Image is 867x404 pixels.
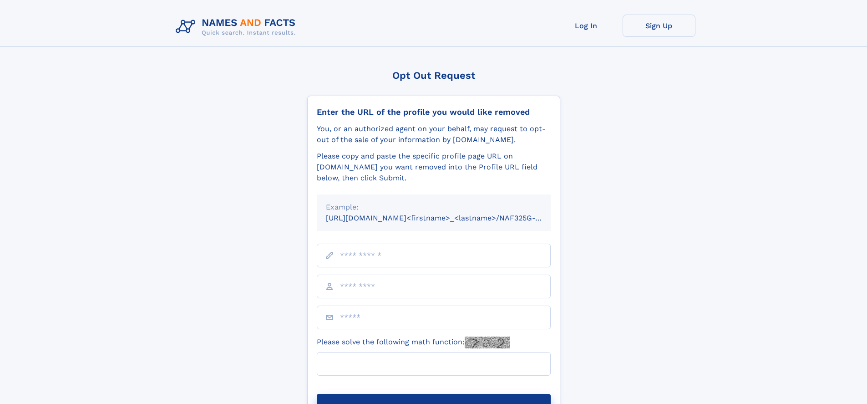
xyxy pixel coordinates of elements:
[307,70,560,81] div: Opt Out Request
[550,15,623,37] a: Log In
[317,337,510,348] label: Please solve the following math function:
[317,151,551,184] div: Please copy and paste the specific profile page URL on [DOMAIN_NAME] you want removed into the Pr...
[623,15,695,37] a: Sign Up
[326,214,568,222] small: [URL][DOMAIN_NAME]<firstname>_<lastname>/NAF325G-xxxxxxxx
[326,202,542,213] div: Example:
[317,123,551,145] div: You, or an authorized agent on your behalf, may request to opt-out of the sale of your informatio...
[317,107,551,117] div: Enter the URL of the profile you would like removed
[172,15,303,39] img: Logo Names and Facts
